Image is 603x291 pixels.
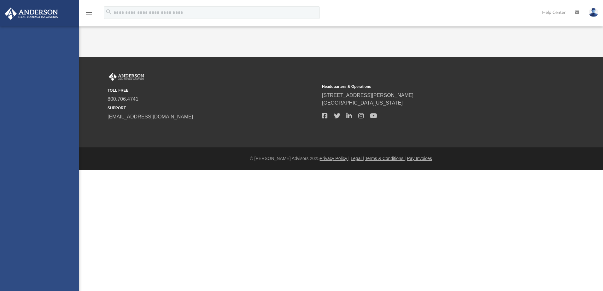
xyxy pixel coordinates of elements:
a: [STREET_ADDRESS][PERSON_NAME] [322,93,413,98]
img: Anderson Advisors Platinum Portal [108,73,145,81]
a: Pay Invoices [407,156,432,161]
small: TOLL FREE [108,88,318,93]
a: [GEOGRAPHIC_DATA][US_STATE] [322,100,403,106]
i: search [105,9,112,15]
img: Anderson Advisors Platinum Portal [3,8,60,20]
div: © [PERSON_NAME] Advisors 2025 [79,155,603,162]
a: 800.706.4741 [108,96,138,102]
i: menu [85,9,93,16]
a: menu [85,12,93,16]
img: User Pic [589,8,598,17]
small: Headquarters & Operations [322,84,532,89]
a: Privacy Policy | [320,156,350,161]
small: SUPPORT [108,105,318,111]
a: Legal | [351,156,364,161]
a: [EMAIL_ADDRESS][DOMAIN_NAME] [108,114,193,119]
a: Terms & Conditions | [365,156,406,161]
